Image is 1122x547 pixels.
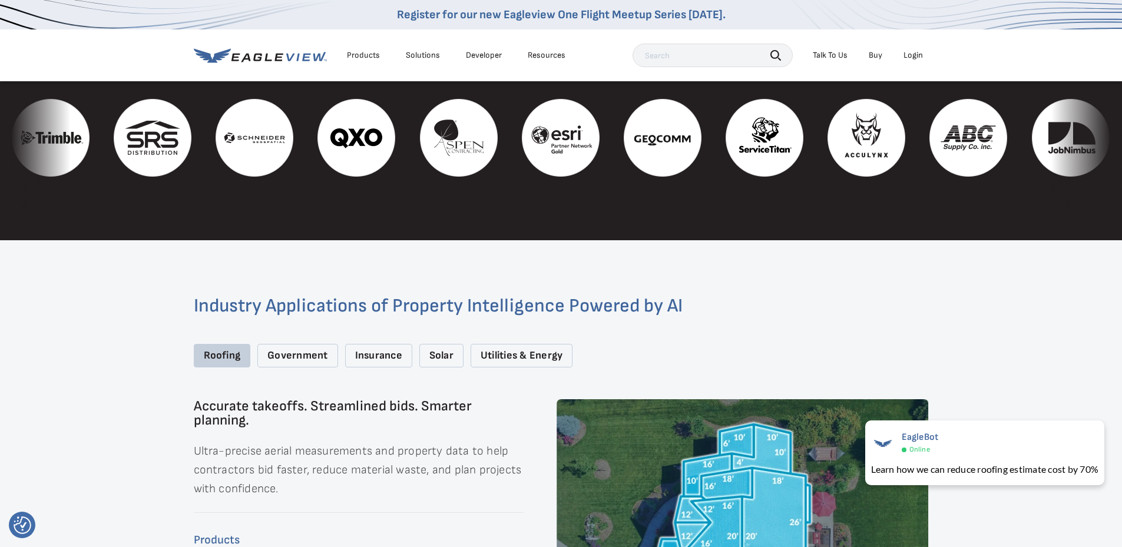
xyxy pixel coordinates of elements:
div: Products [347,50,380,61]
input: Search [633,44,793,67]
div: Insurance [345,344,412,368]
div: Solar [419,344,464,368]
div: Roofing [194,344,251,368]
div: Resources [528,50,565,61]
div: Solutions [406,50,440,61]
button: Consent Preferences [14,516,31,534]
h3: Accurate takeoffs. Streamlined bids. Smarter planning. [194,399,524,427]
h2: Industry Applications of Property Intelligence Powered by AI [194,297,929,316]
p: Ultra-precise aerial measurements and property data to help contractors bid faster, reduce materi... [194,442,524,498]
img: EagleBot [871,432,895,455]
img: Revisit consent button [14,516,31,534]
a: Register for our new Eagleview One Flight Meetup Series [DATE]. [397,8,726,22]
a: Buy [869,50,882,61]
div: Government [257,344,337,368]
div: Utilities & Energy [471,344,572,368]
div: Login [903,50,923,61]
span: EagleBot [902,432,939,443]
div: Learn how we can reduce roofing estimate cost by 70% [871,462,1098,476]
div: Talk To Us [813,50,848,61]
a: Developer [466,50,502,61]
span: Online [909,445,930,454]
